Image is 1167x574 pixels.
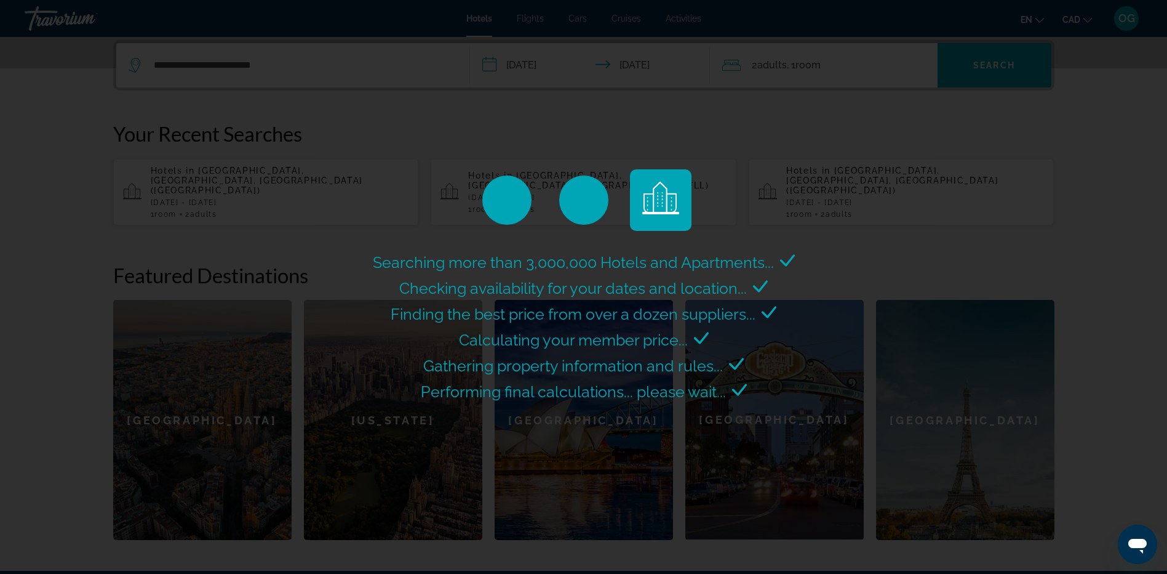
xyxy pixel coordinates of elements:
[1118,525,1157,564] iframe: Button to launch messaging window
[459,331,688,349] span: Calculating your member price...
[423,357,723,375] span: Gathering property information and rules...
[373,253,774,272] span: Searching more than 3,000,000 Hotels and Apartments...
[421,382,726,401] span: Performing final calculations... please wait...
[391,305,755,323] span: Finding the best price from over a dozen suppliers...
[399,279,747,297] span: Checking availability for your dates and location...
